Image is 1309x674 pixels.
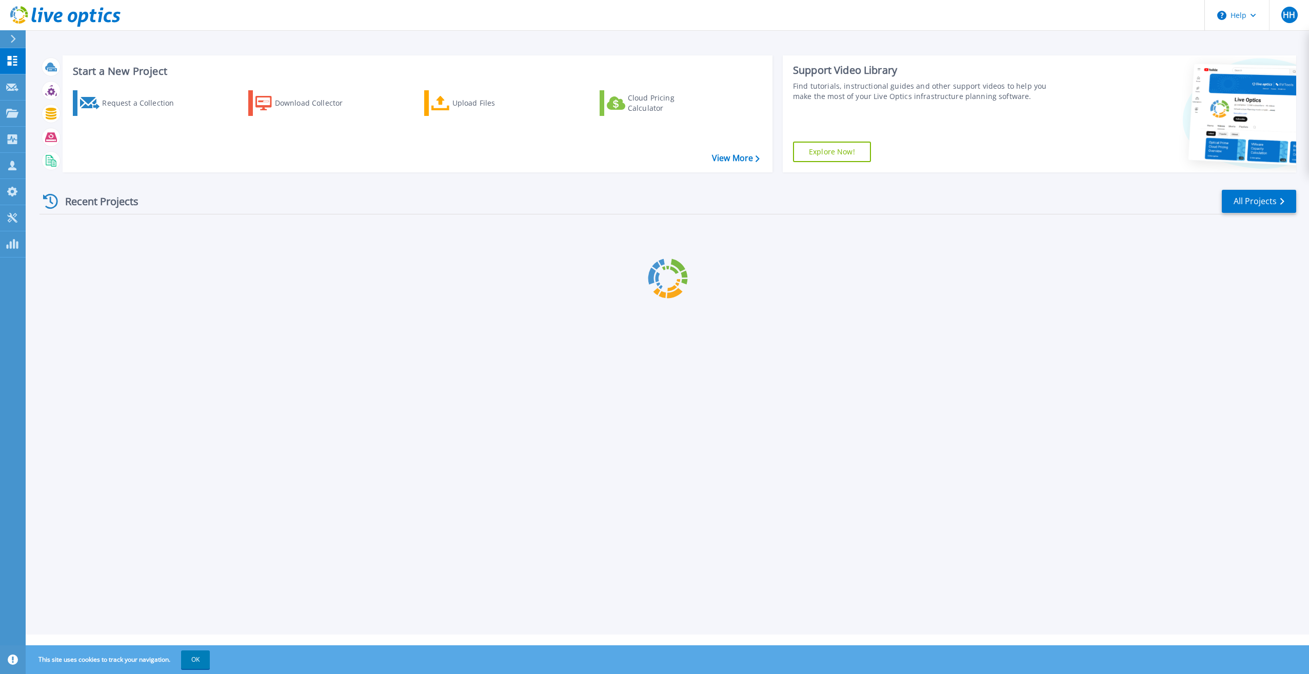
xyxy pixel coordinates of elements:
h3: Start a New Project [73,66,759,77]
span: This site uses cookies to track your navigation. [28,650,210,669]
div: Download Collector [275,93,357,113]
span: HH [1283,11,1295,19]
a: Cloud Pricing Calculator [600,90,714,116]
div: Recent Projects [39,189,152,214]
a: All Projects [1222,190,1296,213]
div: Upload Files [452,93,534,113]
a: Explore Now! [793,142,871,162]
a: Download Collector [248,90,363,116]
div: Request a Collection [102,93,184,113]
a: View More [712,153,760,163]
div: Cloud Pricing Calculator [628,93,710,113]
a: Upload Files [424,90,539,116]
div: Find tutorials, instructional guides and other support videos to help you make the most of your L... [793,81,1058,102]
button: OK [181,650,210,669]
div: Support Video Library [793,64,1058,77]
a: Request a Collection [73,90,187,116]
